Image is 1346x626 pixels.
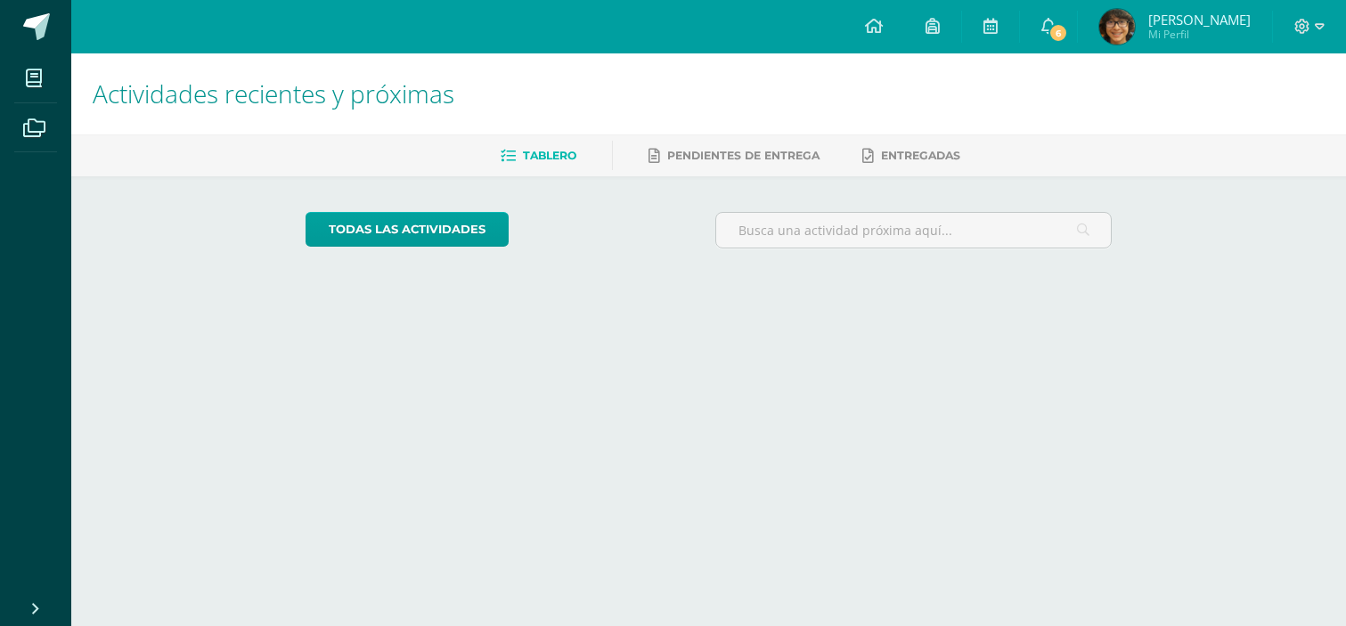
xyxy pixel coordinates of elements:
[862,142,960,170] a: Entregadas
[1148,27,1251,42] span: Mi Perfil
[306,212,509,247] a: todas las Actividades
[501,142,576,170] a: Tablero
[1048,23,1068,43] span: 6
[881,149,960,162] span: Entregadas
[667,149,820,162] span: Pendientes de entrega
[716,213,1111,248] input: Busca una actividad próxima aquí...
[1148,11,1251,28] span: [PERSON_NAME]
[649,142,820,170] a: Pendientes de entrega
[1099,9,1135,45] img: 4eb4fd2c4d5ca0361bd25a1735ef3642.png
[93,77,454,110] span: Actividades recientes y próximas
[523,149,576,162] span: Tablero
